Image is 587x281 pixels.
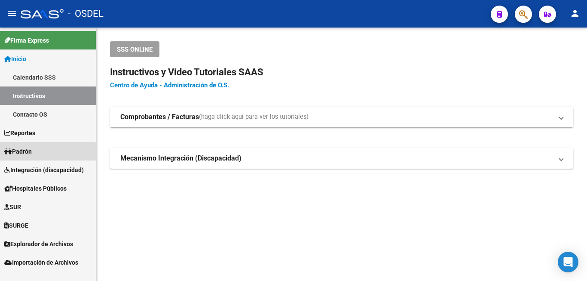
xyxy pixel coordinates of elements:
[4,221,28,230] span: SURGE
[4,36,49,45] span: Firma Express
[4,128,35,138] span: Reportes
[110,81,229,89] a: Centro de Ayuda - Administración de O.S.
[120,112,199,122] strong: Comprobantes / Facturas
[7,8,17,19] mat-icon: menu
[558,252,578,272] div: Open Intercom Messenger
[110,148,573,169] mat-expansion-panel-header: Mecanismo Integración (Discapacidad)
[4,258,78,267] span: Importación de Archivos
[120,154,242,163] strong: Mecanismo Integración (Discapacidad)
[570,8,580,19] mat-icon: person
[199,112,309,122] span: (haga click aquí para ver los tutoriales)
[4,147,32,156] span: Padrón
[68,4,104,23] span: - OSDEL
[4,239,73,249] span: Explorador de Archivos
[110,41,159,57] button: SSS ONLINE
[4,165,84,175] span: Integración (discapacidad)
[117,46,153,53] span: SSS ONLINE
[4,54,26,64] span: Inicio
[4,202,21,212] span: SUR
[4,184,67,193] span: Hospitales Públicos
[110,64,573,80] h2: Instructivos y Video Tutoriales SAAS
[110,107,573,127] mat-expansion-panel-header: Comprobantes / Facturas(haga click aquí para ver los tutoriales)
